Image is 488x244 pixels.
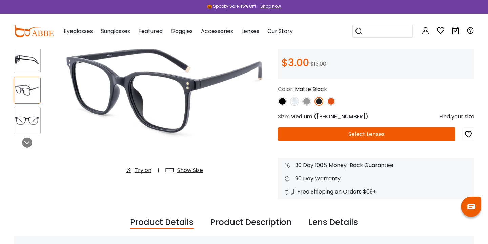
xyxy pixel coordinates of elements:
[310,60,326,68] span: $13.00
[285,175,468,183] div: 90 Day Warranty
[295,85,327,93] span: Matte Black
[317,113,366,120] span: [PHONE_NUMBER]
[267,27,293,35] span: Our Story
[467,204,475,209] img: chat
[14,84,40,97] img: Nocan Matte-black TR Eyeglasses , UniversalBridgeFit Frames from ABBE Glasses
[309,216,358,229] div: Lens Details
[101,27,130,35] span: Sunglasses
[14,25,54,37] img: abbeglasses.com
[177,166,203,175] div: Show Size
[285,161,468,169] div: 30 Day 100% Money-Back Guarantee
[207,3,256,9] div: 🎃 Spooky Sale 45% Off!
[171,27,193,35] span: Goggles
[281,55,309,70] span: $3.00
[14,53,40,66] img: Nocan Matte-black TR Eyeglasses , UniversalBridgeFit Frames from ABBE Glasses
[58,2,271,180] img: Nocan Matte-black TR Eyeglasses , UniversalBridgeFit Frames from ABBE Glasses
[278,85,293,93] span: Color:
[135,166,151,175] div: Try on
[130,216,194,229] div: Product Details
[138,27,163,35] span: Featured
[278,127,455,141] button: Select Lenses
[290,113,368,120] span: Medium ( )
[260,3,281,9] div: Shop now
[241,27,259,35] span: Lenses
[210,216,292,229] div: Product Description
[278,113,289,120] span: Size:
[201,27,233,35] span: Accessories
[439,113,474,121] div: Find your size
[257,3,281,9] a: Shop now
[285,188,468,196] div: Free Shipping on Orders $69+
[14,114,40,127] img: Nocan Matte-black TR Eyeglasses , UniversalBridgeFit Frames from ABBE Glasses
[64,27,93,35] span: Eyeglasses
